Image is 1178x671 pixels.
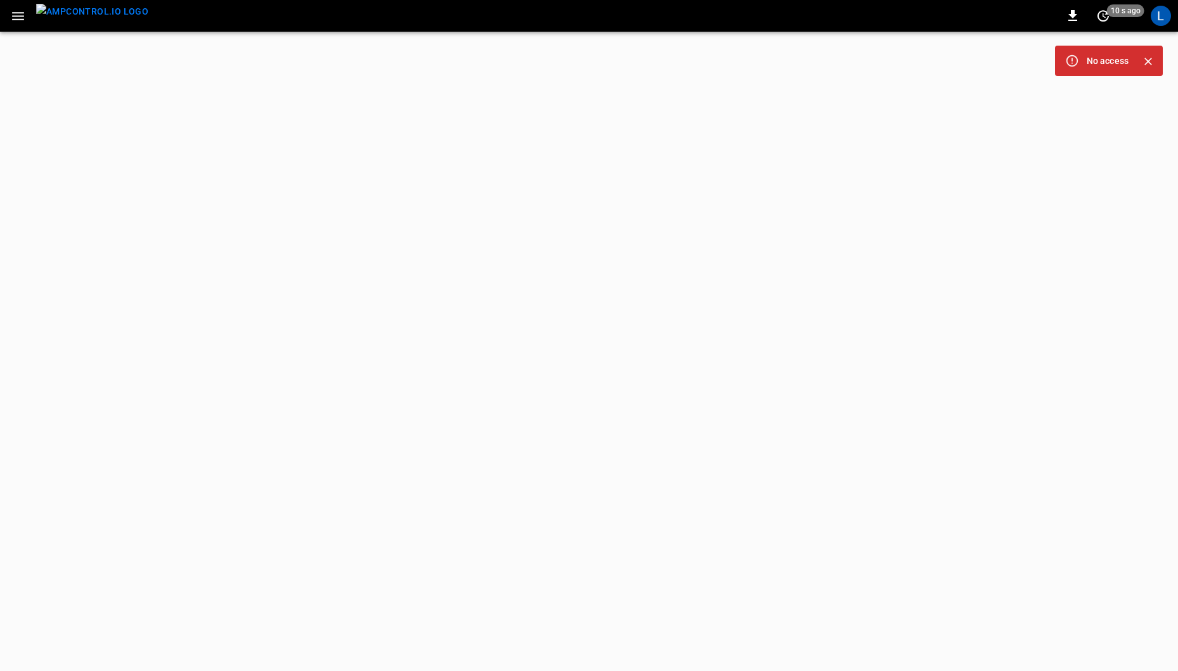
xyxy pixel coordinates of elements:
span: 10 s ago [1107,4,1144,17]
img: ampcontrol.io logo [36,4,148,20]
button: Close [1139,52,1158,71]
div: profile-icon [1151,6,1171,26]
button: set refresh interval [1093,6,1113,26]
div: No access [1087,49,1129,72]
